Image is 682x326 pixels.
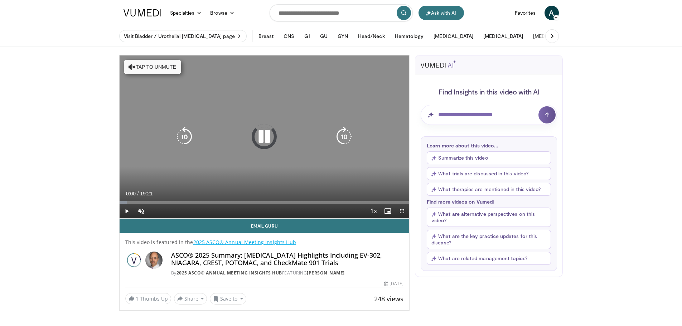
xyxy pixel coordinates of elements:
[421,105,557,125] input: Question for AI
[316,29,332,43] button: GU
[134,204,148,218] button: Unmute
[427,230,551,249] button: What are the key practice updates for this disease?
[333,29,352,43] button: GYN
[171,270,404,276] div: By FEATURING
[307,270,345,276] a: [PERSON_NAME]
[124,60,181,74] button: Tap to unmute
[429,29,478,43] button: [MEDICAL_DATA]
[125,239,404,246] p: This video is featured in the
[479,29,527,43] button: [MEDICAL_DATA]
[366,204,381,218] button: Playback Rate
[126,191,136,196] span: 0:00
[120,55,410,219] video-js: Video Player
[529,29,577,43] button: [MEDICAL_DATA]
[419,6,464,20] button: Ask with AI
[545,6,559,20] a: A
[421,60,456,68] img: vumedi-ai-logo.svg
[210,293,246,305] button: Save to
[140,191,153,196] span: 19:21
[421,87,557,96] h4: Find Insights in this video with AI
[254,29,278,43] button: Breast
[354,29,389,43] button: Head/Neck
[171,252,404,267] h4: ASCO® 2025 Summary: [MEDICAL_DATA] Highlights Including EV-302, NIAGARA, CREST, POTOMAC, and Chec...
[120,201,410,204] div: Progress Bar
[174,293,207,305] button: Share
[395,204,409,218] button: Fullscreen
[166,6,206,20] a: Specialties
[124,9,161,16] img: VuMedi Logo
[120,219,410,233] a: Email Guru
[125,293,171,304] a: 1 Thumbs Up
[511,6,540,20] a: Favorites
[125,252,142,269] img: 2025 ASCO® Annual Meeting Insights Hub
[206,6,239,20] a: Browse
[119,30,247,42] a: Visit Bladder / Urothelial [MEDICAL_DATA] page
[300,29,314,43] button: GI
[270,4,413,21] input: Search topics, interventions
[279,29,299,43] button: CNS
[427,151,551,164] button: Summarize this video
[120,204,134,218] button: Play
[374,295,403,303] span: 248 views
[391,29,428,43] button: Hematology
[427,167,551,180] button: What trials are discussed in this video?
[384,281,403,287] div: [DATE]
[137,191,139,196] span: /
[145,252,163,269] img: Avatar
[427,252,551,265] button: What are related management topics?
[427,208,551,227] button: What are alternative perspectives on this video?
[427,199,551,205] p: Find more videos on Vumedi
[427,142,551,149] p: Learn more about this video...
[427,183,551,196] button: What therapies are mentioned in this video?
[176,270,282,276] a: 2025 ASCO® Annual Meeting Insights Hub
[193,239,296,245] a: 2025 ASCO® Annual Meeting Insights Hub
[136,295,139,302] span: 1
[381,204,395,218] button: Enable picture-in-picture mode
